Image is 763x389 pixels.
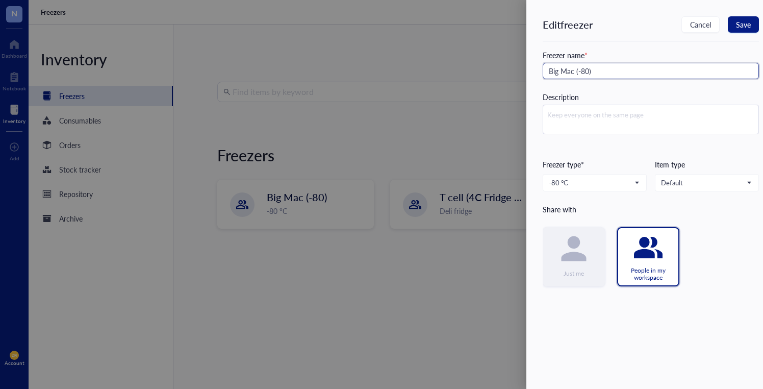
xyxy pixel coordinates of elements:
div: Edit freezer [543,17,593,32]
div: Freezer type* [543,159,647,170]
div: Description [543,91,579,103]
span: Save [736,20,751,29]
span: Cancel [690,20,711,29]
div: Freezer name [543,50,759,61]
div: Share with [543,204,759,215]
div: Item type [655,159,759,170]
div: People in my workspace [622,267,674,281]
button: Save [728,16,759,33]
span: -80 °C [549,178,639,187]
span: Default [661,178,751,187]
div: Just me [564,270,584,277]
button: Cancel [681,16,720,33]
